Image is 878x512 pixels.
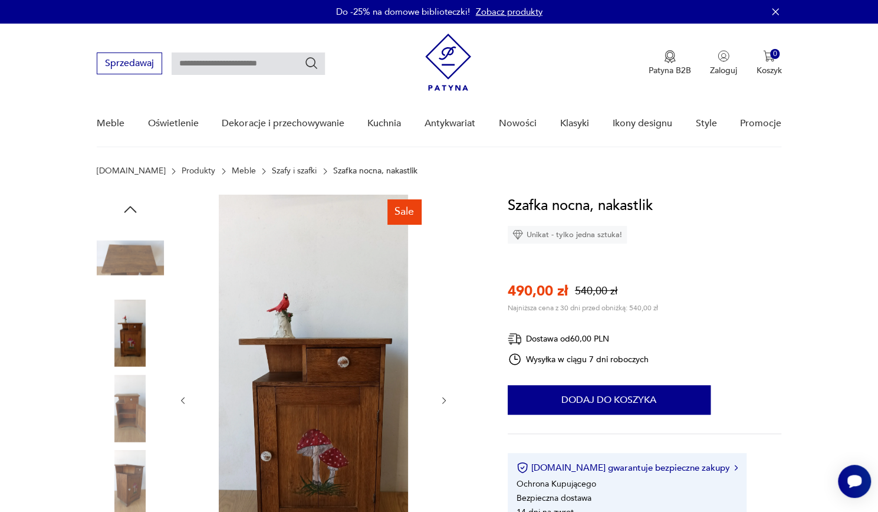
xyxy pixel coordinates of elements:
[649,50,691,76] a: Ikona medaluPatyna B2B
[756,50,781,76] button: 0Koszyk
[499,101,537,146] a: Nowości
[97,300,164,367] img: Zdjęcie produktu Szafka nocna, nakastlik
[649,50,691,76] button: Patyna B2B
[508,281,568,301] p: 490,00 zł
[508,195,653,217] h1: Szafka nocna, nakastlik
[575,284,617,298] p: 540,00 zł
[710,65,737,76] p: Zaloguj
[97,224,164,291] img: Zdjęcie produktu Szafka nocna, nakastlik
[734,465,738,471] img: Ikona strzałki w prawo
[649,65,691,76] p: Patyna B2B
[763,50,775,62] img: Ikona koszyka
[508,226,627,244] div: Unikat - tylko jedna sztuka!
[517,493,591,504] li: Bezpieczna dostawa
[304,56,318,70] button: Szukaj
[97,52,162,74] button: Sprzedawaj
[695,101,716,146] a: Style
[508,352,649,366] div: Wysyłka w ciągu 7 dni roboczych
[508,385,711,415] button: Dodaj do koszyka
[517,478,596,490] li: Ochrona Kupującego
[718,50,729,62] img: Ikonka użytkownika
[148,101,199,146] a: Oświetlenie
[508,332,522,346] img: Ikona dostawy
[272,166,317,176] a: Szafy i szafki
[508,332,649,346] div: Dostawa od 60,00 PLN
[740,101,781,146] a: Promocje
[512,229,523,240] img: Ikona diamentu
[710,50,737,76] button: Zaloguj
[838,465,871,498] iframe: Smartsupp widget button
[756,65,781,76] p: Koszyk
[612,101,672,146] a: Ikony designu
[508,303,658,313] p: Najniższa cena z 30 dni przed obniżką: 540,00 zł
[232,166,256,176] a: Meble
[97,101,124,146] a: Meble
[387,199,421,224] div: Sale
[367,101,401,146] a: Kuchnia
[97,60,162,68] a: Sprzedawaj
[517,462,738,474] button: [DOMAIN_NAME] gwarantuje bezpieczne zakupy
[97,166,166,176] a: [DOMAIN_NAME]
[333,166,417,176] p: Szafka nocna, nakastlik
[425,101,475,146] a: Antykwariat
[182,166,215,176] a: Produkty
[476,6,542,18] a: Zobacz produkty
[560,101,589,146] a: Klasyki
[517,462,528,474] img: Ikona certyfikatu
[770,49,780,59] div: 0
[222,101,344,146] a: Dekoracje i przechowywanie
[425,34,471,91] img: Patyna - sklep z meblami i dekoracjami vintage
[664,50,676,63] img: Ikona medalu
[336,6,470,18] p: Do -25% na domowe biblioteczki!
[97,375,164,442] img: Zdjęcie produktu Szafka nocna, nakastlik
